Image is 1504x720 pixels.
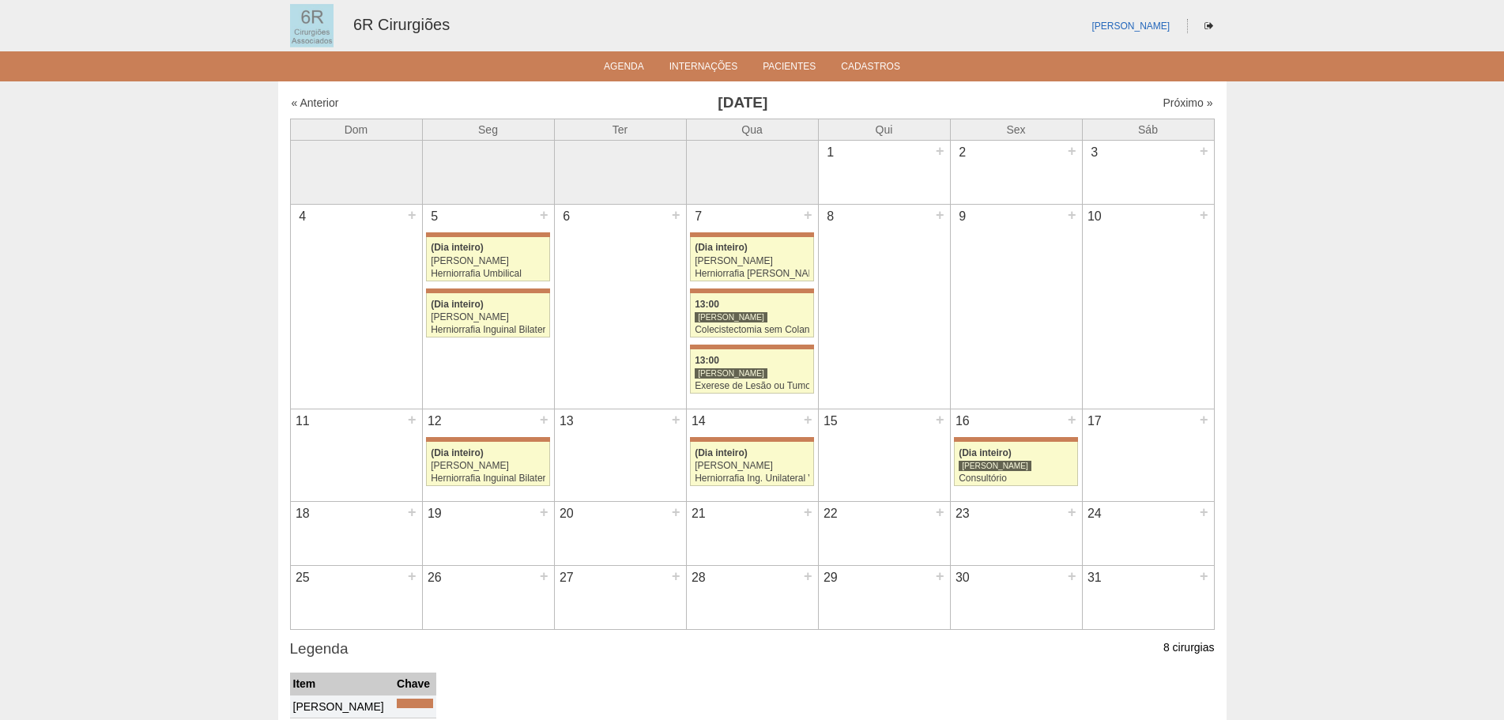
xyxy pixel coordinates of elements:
div: Key: Maria Braido [690,232,813,237]
th: Item [290,673,394,695]
div: + [405,409,419,430]
div: [PERSON_NAME] [695,368,767,379]
a: (Dia inteiro) [PERSON_NAME] Herniorrafia Ing. Unilateral VL [690,442,813,486]
div: 31 [1083,566,1107,590]
div: Key: Maria Braido [426,288,549,293]
span: 13:00 [695,299,719,310]
div: 21 [687,502,711,526]
th: Qui [818,119,950,140]
th: Dom [290,119,422,140]
a: (Dia inteiro) [PERSON_NAME] Herniorrafia Umbilical [426,237,549,281]
div: 18 [291,502,315,526]
div: + [405,566,419,586]
th: Ter [554,119,686,140]
div: + [933,141,947,161]
div: + [669,409,683,430]
div: 4 [291,205,315,228]
a: 6R Cirurgiões [353,16,450,33]
div: Key: Maria Braido [690,288,813,293]
div: 19 [423,502,447,526]
div: + [405,205,419,225]
a: (Dia inteiro) [PERSON_NAME] Herniorrafia Inguinal Bilateral [426,442,549,486]
div: 8 [819,205,843,228]
div: 5 [423,205,447,228]
div: 1 [819,141,843,164]
div: [PERSON_NAME] [431,461,545,471]
i: Sair [1204,21,1213,31]
div: [PERSON_NAME] [959,460,1031,472]
div: + [537,205,551,225]
div: 22 [819,502,843,526]
span: (Dia inteiro) [431,447,484,458]
div: 3 [1083,141,1107,164]
div: + [1065,409,1079,430]
div: 11 [291,409,315,433]
span: (Dia inteiro) [431,299,484,310]
div: 27 [555,566,579,590]
div: + [933,502,947,522]
a: (Dia inteiro) [PERSON_NAME] Consultório [954,442,1077,486]
a: Internações [669,61,738,77]
a: « Anterior [292,96,339,109]
div: + [537,502,551,522]
div: 14 [687,409,711,433]
div: 7 [687,205,711,228]
div: 25 [291,566,315,590]
div: + [801,205,815,225]
div: 30 [951,566,975,590]
div: Colecistectomia sem Colangiografia VL [695,325,809,335]
a: 13:00 [PERSON_NAME] Colecistectomia sem Colangiografia VL [690,293,813,337]
div: + [933,205,947,225]
div: 9 [951,205,975,228]
div: Key: Maria Braido [397,699,432,708]
div: + [933,409,947,430]
div: [PERSON_NAME] [695,311,767,323]
div: Key: Maria Braido [690,345,813,349]
div: + [801,502,815,522]
span: (Dia inteiro) [431,242,484,253]
div: + [1065,502,1079,522]
div: Key: Maria Braido [954,437,1077,442]
span: (Dia inteiro) [959,447,1012,458]
th: Sex [950,119,1082,140]
div: + [1065,205,1079,225]
td: [PERSON_NAME] [290,695,394,718]
div: + [801,566,815,586]
div: 17 [1083,409,1107,433]
a: 13:00 [PERSON_NAME] Exerese de Lesão ou Tumor de Pele [690,349,813,394]
span: 13:00 [695,355,719,366]
th: Sáb [1082,119,1214,140]
span: (Dia inteiro) [695,242,748,253]
div: Key: Maria Braido [426,232,549,237]
div: [PERSON_NAME] [431,312,545,322]
a: Próximo » [1163,96,1212,109]
th: Qua [686,119,818,140]
div: [PERSON_NAME] [431,256,545,266]
div: 26 [423,566,447,590]
a: Agenda [604,61,644,77]
div: + [537,409,551,430]
div: Herniorrafia Umbilical [431,269,545,279]
div: 13 [555,409,579,433]
a: Cadastros [841,61,900,77]
div: 2 [951,141,975,164]
div: + [1065,141,1079,161]
a: Pacientes [763,61,816,77]
a: (Dia inteiro) [PERSON_NAME] Herniorrafia [PERSON_NAME] [690,237,813,281]
div: Consultório [959,473,1073,484]
div: + [669,502,683,522]
div: Herniorrafia Ing. Unilateral VL [695,473,809,484]
div: 29 [819,566,843,590]
div: + [1197,409,1211,430]
div: 20 [555,502,579,526]
a: [PERSON_NAME] [1091,21,1170,32]
div: Herniorrafia [PERSON_NAME] [695,269,809,279]
div: 6 [555,205,579,228]
div: Key: Maria Braido [690,437,813,442]
div: Exerese de Lesão ou Tumor de Pele [695,381,809,391]
div: + [933,566,947,586]
div: + [1197,502,1211,522]
div: 23 [951,502,975,526]
div: + [1065,566,1079,586]
div: [PERSON_NAME] [695,461,809,471]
